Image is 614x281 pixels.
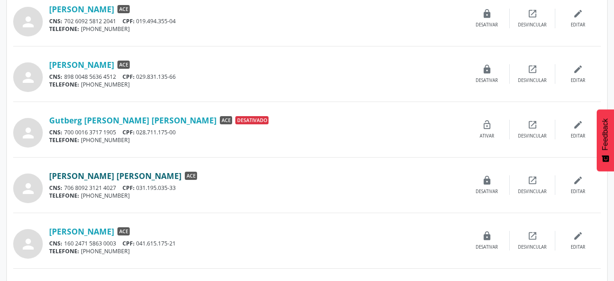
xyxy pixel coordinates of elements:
[571,22,585,28] div: Editar
[528,175,538,185] i: open_in_new
[49,25,464,33] div: [PHONE_NUMBER]
[117,61,130,69] span: ACE
[49,81,464,88] div: [PHONE_NUMBER]
[49,25,79,33] span: TELEFONE:
[482,120,492,130] i: lock_open
[482,64,492,74] i: lock
[122,17,135,25] span: CPF:
[122,73,135,81] span: CPF:
[482,175,492,185] i: lock
[476,189,498,195] div: Desativar
[117,5,130,13] span: ACE
[49,184,464,192] div: 706 8092 3121 4027 031.195.035-33
[49,81,79,88] span: TELEFONE:
[573,9,583,19] i: edit
[518,189,547,195] div: Desvincular
[122,128,135,136] span: CPF:
[49,17,464,25] div: 702 6092 5812 2041 019.494.355-04
[49,184,62,192] span: CNS:
[482,9,492,19] i: lock
[49,115,217,125] a: Gutberg [PERSON_NAME] [PERSON_NAME]
[571,77,585,84] div: Editar
[49,192,464,199] div: [PHONE_NUMBER]
[49,4,114,14] a: [PERSON_NAME]
[518,77,547,84] div: Desvincular
[20,14,36,30] i: person
[573,231,583,241] i: edit
[117,227,130,235] span: ACE
[49,192,79,199] span: TELEFONE:
[49,136,464,144] div: [PHONE_NUMBER]
[573,120,583,130] i: edit
[528,120,538,130] i: open_in_new
[185,172,197,180] span: ACE
[49,247,464,255] div: [PHONE_NUMBER]
[20,236,36,252] i: person
[573,64,583,74] i: edit
[597,109,614,171] button: Feedback - Mostrar pesquisa
[49,73,62,81] span: CNS:
[49,136,79,144] span: TELEFONE:
[571,189,585,195] div: Editar
[476,244,498,250] div: Desativar
[528,64,538,74] i: open_in_new
[518,133,547,139] div: Desvincular
[573,175,583,185] i: edit
[20,69,36,86] i: person
[49,226,114,236] a: [PERSON_NAME]
[518,22,547,28] div: Desvincular
[49,240,464,247] div: 160 2471 5863 0003 041.615.175-21
[49,128,62,136] span: CNS:
[528,231,538,241] i: open_in_new
[122,184,135,192] span: CPF:
[476,77,498,84] div: Desativar
[220,116,232,124] span: ACE
[20,125,36,141] i: person
[571,244,585,250] div: Editar
[571,133,585,139] div: Editar
[49,60,114,70] a: [PERSON_NAME]
[235,116,269,124] span: Desativado
[528,9,538,19] i: open_in_new
[518,244,547,250] div: Desvincular
[49,247,79,255] span: TELEFONE:
[476,22,498,28] div: Desativar
[49,240,62,247] span: CNS:
[482,231,492,241] i: lock
[122,240,135,247] span: CPF:
[49,73,464,81] div: 898 0048 5636 4512 029.831.135-66
[49,128,464,136] div: 700 0016 3717 1905 028.711.175-00
[20,180,36,197] i: person
[49,171,182,181] a: [PERSON_NAME] [PERSON_NAME]
[601,118,609,150] span: Feedback
[480,133,494,139] div: Ativar
[49,17,62,25] span: CNS:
